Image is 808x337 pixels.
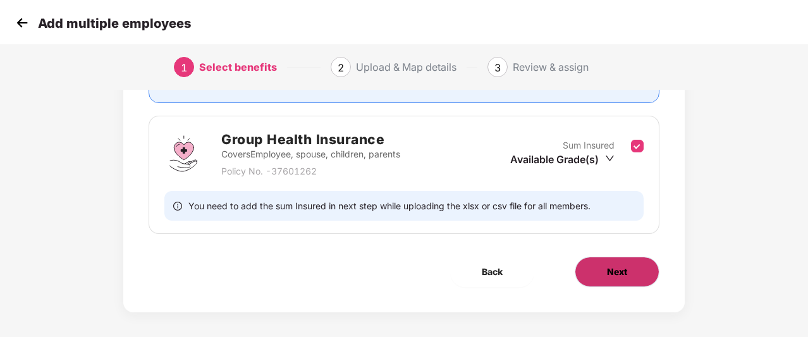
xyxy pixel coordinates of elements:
[356,57,456,77] div: Upload & Map details
[605,154,615,163] span: down
[482,265,503,279] span: Back
[221,164,400,178] p: Policy No. - 37601262
[338,61,344,74] span: 2
[221,147,400,161] p: Covers Employee, spouse, children, parents
[513,57,589,77] div: Review & assign
[575,257,659,287] button: Next
[164,135,202,173] img: svg+xml;base64,PHN2ZyBpZD0iR3JvdXBfSGVhbHRoX0luc3VyYW5jZSIgZGF0YS1uYW1lPSJHcm91cCBIZWFsdGggSW5zdX...
[450,257,534,287] button: Back
[494,61,501,74] span: 3
[181,61,187,74] span: 1
[221,129,400,150] h2: Group Health Insurance
[607,265,627,279] span: Next
[188,200,591,212] span: You need to add the sum Insured in next step while uploading the xlsx or csv file for all members.
[510,152,615,166] div: Available Grade(s)
[173,200,182,212] span: info-circle
[199,57,277,77] div: Select benefits
[38,16,191,31] p: Add multiple employees
[563,138,615,152] p: Sum Insured
[13,13,32,32] img: svg+xml;base64,PHN2ZyB4bWxucz0iaHR0cDovL3d3dy53My5vcmcvMjAwMC9zdmciIHdpZHRoPSIzMCIgaGVpZ2h0PSIzMC...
